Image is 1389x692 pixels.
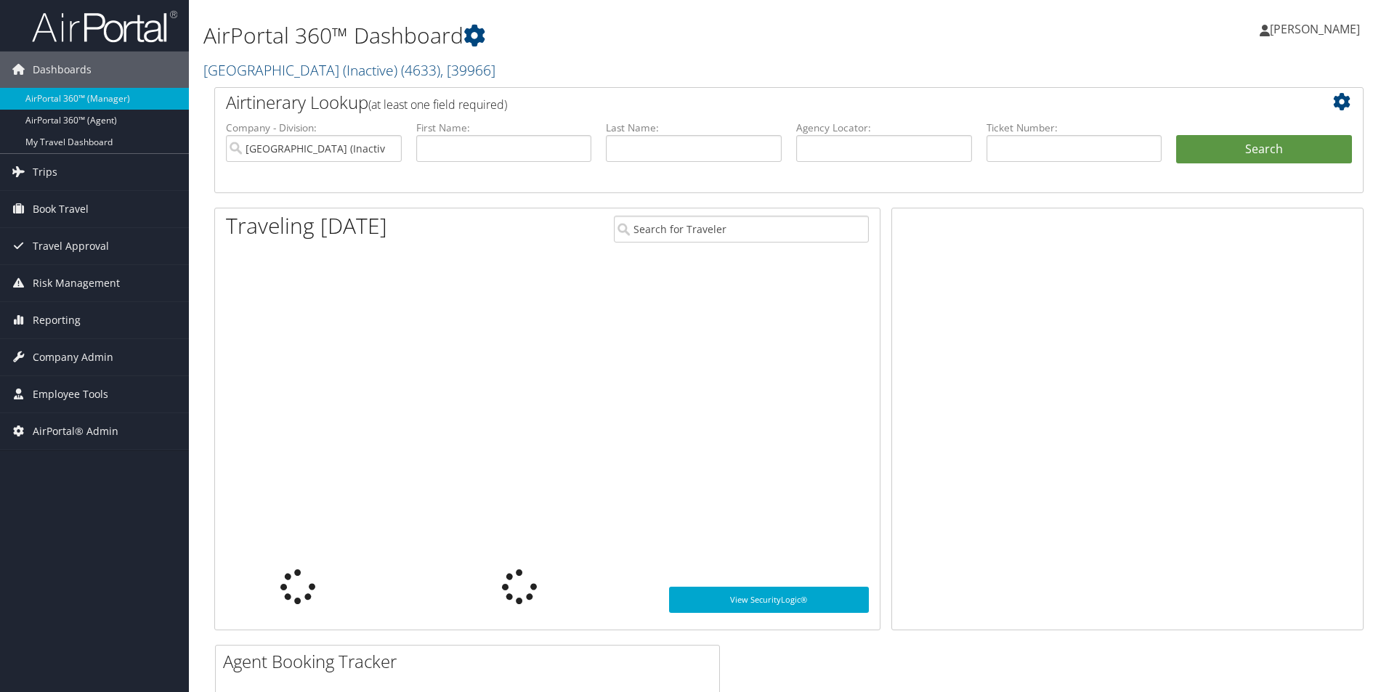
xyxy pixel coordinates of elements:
[203,20,984,51] h1: AirPortal 360™ Dashboard
[33,339,113,375] span: Company Admin
[606,121,782,135] label: Last Name:
[32,9,177,44] img: airportal-logo.png
[440,60,495,80] span: , [ 39966 ]
[33,376,108,412] span: Employee Tools
[223,649,719,674] h2: Agent Booking Tracker
[203,60,495,80] a: [GEOGRAPHIC_DATA] (Inactive)
[614,216,869,243] input: Search for Traveler
[1260,7,1374,51] a: [PERSON_NAME]
[33,228,109,264] span: Travel Approval
[226,121,402,135] label: Company - Division:
[1270,21,1360,37] span: [PERSON_NAME]
[33,265,120,301] span: Risk Management
[33,413,118,449] span: AirPortal® Admin
[33,191,89,227] span: Book Travel
[33,52,92,88] span: Dashboards
[669,587,869,613] a: View SecurityLogic®
[1176,135,1352,164] button: Search
[226,90,1256,115] h2: Airtinerary Lookup
[416,121,592,135] label: First Name:
[226,211,387,241] h1: Traveling [DATE]
[987,121,1162,135] label: Ticket Number:
[401,60,440,80] span: ( 4633 )
[796,121,972,135] label: Agency Locator:
[33,302,81,338] span: Reporting
[368,97,507,113] span: (at least one field required)
[33,154,57,190] span: Trips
